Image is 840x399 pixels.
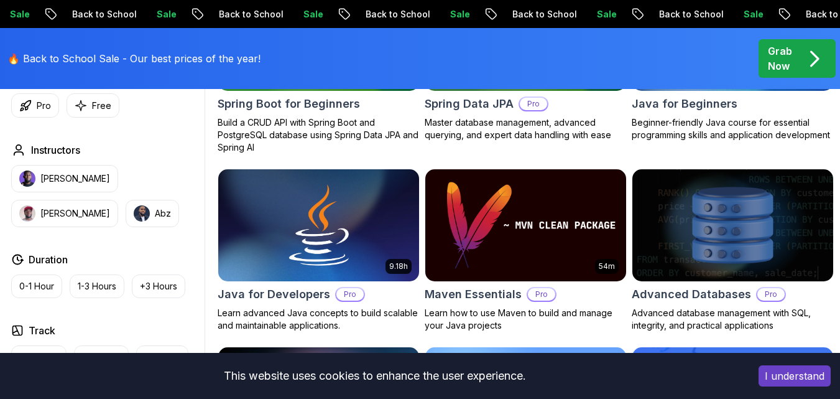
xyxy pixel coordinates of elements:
[9,362,740,390] div: This website uses cookies to enhance the user experience.
[425,95,514,113] h2: Spring Data JPA
[82,351,121,364] p: Back End
[29,252,68,267] h2: Duration
[389,261,408,271] p: 9.18h
[132,275,185,298] button: +3 Hours
[40,207,110,220] p: [PERSON_NAME]
[29,323,55,338] h2: Track
[143,8,183,21] p: Sale
[632,169,834,332] a: Advanced Databases cardAdvanced DatabasesProAdvanced database management with SQL, integrity, and...
[11,165,118,192] button: instructor img[PERSON_NAME]
[40,172,110,185] p: [PERSON_NAME]
[11,200,118,227] button: instructor img[PERSON_NAME]
[218,95,360,113] h2: Spring Boot for Beginners
[19,205,35,222] img: instructor img
[599,261,615,271] p: 54m
[11,345,67,369] button: Front End
[632,286,751,303] h2: Advanced Databases
[140,280,177,293] p: +3 Hours
[632,116,834,141] p: Beginner-friendly Java course for essential programming skills and application development
[583,8,623,21] p: Sale
[425,169,627,332] a: Maven Essentials card54mMaven EssentialsProLearn how to use Maven to build and manage your Java p...
[19,280,54,293] p: 0-1 Hour
[632,95,737,113] h2: Java for Beginners
[74,345,129,369] button: Back End
[632,307,834,332] p: Advanced database management with SQL, integrity, and practical applications
[218,169,419,282] img: Java for Developers card
[499,8,583,21] p: Back to School
[759,365,831,387] button: Accept cookies
[520,98,547,110] p: Pro
[290,8,330,21] p: Sale
[768,44,792,73] p: Grab Now
[92,100,111,112] p: Free
[7,51,261,66] p: 🔥 Back to School Sale - Our best prices of the year!
[757,288,785,301] p: Pro
[134,205,150,222] img: instructor img
[11,275,62,298] button: 0-1 Hour
[645,8,730,21] p: Back to School
[528,288,555,301] p: Pro
[632,169,833,282] img: Advanced Databases card
[730,8,770,21] p: Sale
[352,8,436,21] p: Back to School
[436,8,476,21] p: Sale
[78,280,116,293] p: 1-3 Hours
[136,345,188,369] button: Dev Ops
[58,8,143,21] p: Back to School
[425,116,627,141] p: Master database management, advanced querying, and expert data handling with ease
[155,207,171,220] p: Abz
[218,307,420,332] p: Learn advanced Java concepts to build scalable and maintainable applications.
[19,171,35,187] img: instructor img
[218,116,420,154] p: Build a CRUD API with Spring Boot and PostgreSQL database using Spring Data JPA and Spring AI
[425,307,627,332] p: Learn how to use Maven to build and manage your Java projects
[70,275,124,298] button: 1-3 Hours
[425,286,522,303] h2: Maven Essentials
[31,143,80,157] h2: Instructors
[67,93,119,118] button: Free
[19,351,58,364] p: Front End
[37,100,51,112] p: Pro
[218,169,420,332] a: Java for Developers card9.18hJava for DevelopersProLearn advanced Java concepts to build scalable...
[11,93,59,118] button: Pro
[336,288,364,301] p: Pro
[218,286,330,303] h2: Java for Developers
[126,200,179,227] button: instructor imgAbz
[425,169,626,282] img: Maven Essentials card
[205,8,290,21] p: Back to School
[144,351,180,364] p: Dev Ops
